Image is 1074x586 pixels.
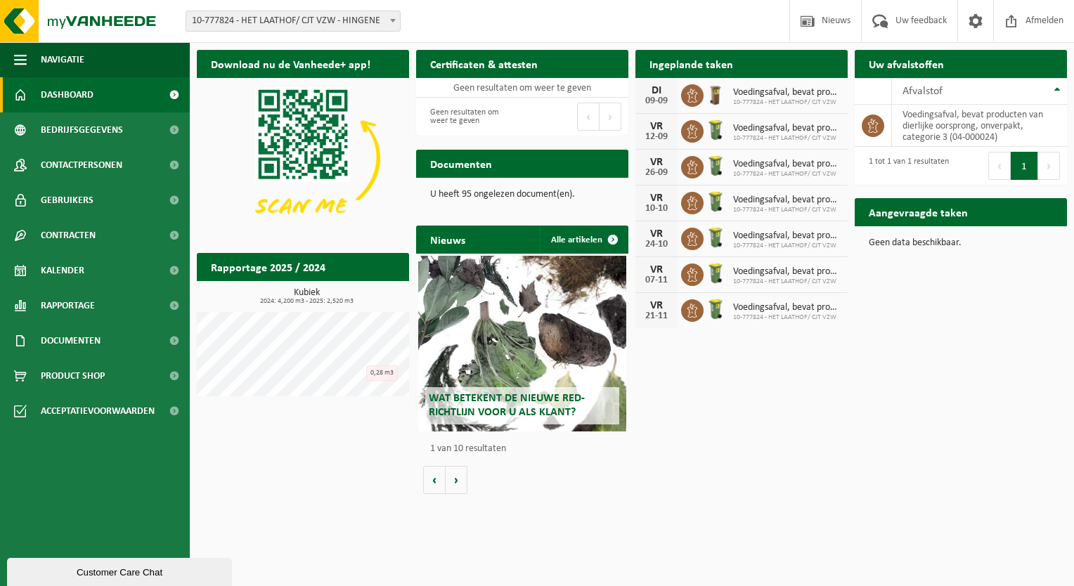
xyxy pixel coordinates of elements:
[642,85,671,96] div: DI
[577,103,600,131] button: Previous
[733,206,841,214] span: 10-777824 - HET LAATHOF/ CJT VZW
[416,226,479,253] h2: Nieuws
[704,297,727,321] img: WB-0140-HPE-GN-50
[41,358,105,393] span: Product Shop
[704,154,727,178] img: WB-0140-HPE-GN-50
[197,78,409,237] img: Download de VHEPlus App
[642,193,671,204] div: VR
[642,228,671,240] div: VR
[204,288,409,305] h3: Kubiek
[430,190,614,200] p: U heeft 95 ongelezen document(en).
[642,168,671,178] div: 26-09
[416,150,506,177] h2: Documenten
[642,240,671,249] div: 24-10
[446,466,467,494] button: Volgende
[1011,152,1038,180] button: 1
[733,159,841,170] span: Voedingsafval, bevat producten van dierlijke oorsprong, onverpakt, categorie 3
[733,242,841,250] span: 10-777824 - HET LAATHOF/ CJT VZW
[423,466,446,494] button: Vorige
[429,393,585,417] span: Wat betekent de nieuwe RED-richtlijn voor u als klant?
[41,218,96,253] span: Contracten
[704,82,727,106] img: WB-0140-HPE-BN-01
[41,288,95,323] span: Rapportage
[186,11,401,32] span: 10-777824 - HET LAATHOF/ CJT VZW - HINGENE
[704,118,727,142] img: WB-0140-HPE-GN-50
[41,42,84,77] span: Navigatie
[204,298,409,305] span: 2024: 4,200 m3 - 2025: 2,520 m3
[704,261,727,285] img: WB-0140-HPE-GN-50
[197,50,384,77] h2: Download nu de Vanheede+ app!
[41,393,155,429] span: Acceptatievoorwaarden
[41,253,84,288] span: Kalender
[855,50,958,77] h2: Uw afvalstoffen
[733,230,841,242] span: Voedingsafval, bevat producten van dierlijke oorsprong, onverpakt, categorie 3
[642,121,671,132] div: VR
[642,311,671,321] div: 21-11
[540,226,627,254] a: Alle artikelen
[304,280,408,308] a: Bekijk rapportage
[892,105,1067,147] td: voedingsafval, bevat producten van dierlijke oorsprong, onverpakt, categorie 3 (04-000024)
[642,264,671,275] div: VR
[988,152,1011,180] button: Previous
[733,302,841,313] span: Voedingsafval, bevat producten van dierlijke oorsprong, onverpakt, categorie 3
[430,444,621,454] p: 1 van 10 resultaten
[416,78,628,98] td: Geen resultaten om weer te geven
[733,195,841,206] span: Voedingsafval, bevat producten van dierlijke oorsprong, onverpakt, categorie 3
[642,204,671,214] div: 10-10
[704,226,727,249] img: WB-0140-HPE-GN-50
[41,323,101,358] span: Documenten
[1038,152,1060,180] button: Next
[733,87,841,98] span: Voedingsafval, bevat producten van dierlijke oorsprong, onverpakt, categorie 3
[41,77,93,112] span: Dashboard
[7,555,235,586] iframe: chat widget
[418,256,626,431] a: Wat betekent de nieuwe RED-richtlijn voor u als klant?
[733,134,841,143] span: 10-777824 - HET LAATHOF/ CJT VZW
[869,238,1053,248] p: Geen data beschikbaar.
[197,253,339,280] h2: Rapportage 2025 / 2024
[642,300,671,311] div: VR
[41,148,122,183] span: Contactpersonen
[902,86,943,97] span: Afvalstof
[366,365,398,381] div: 0,28 m3
[733,98,841,107] span: 10-777824 - HET LAATHOF/ CJT VZW
[642,132,671,142] div: 12-09
[704,190,727,214] img: WB-0140-HPE-GN-50
[733,170,841,178] span: 10-777824 - HET LAATHOF/ CJT VZW
[733,266,841,278] span: Voedingsafval, bevat producten van dierlijke oorsprong, onverpakt, categorie 3
[855,198,982,226] h2: Aangevraagde taken
[635,50,747,77] h2: Ingeplande taken
[642,157,671,168] div: VR
[733,278,841,286] span: 10-777824 - HET LAATHOF/ CJT VZW
[41,112,123,148] span: Bedrijfsgegevens
[41,183,93,218] span: Gebruikers
[600,103,621,131] button: Next
[642,275,671,285] div: 07-11
[416,50,552,77] h2: Certificaten & attesten
[186,11,400,31] span: 10-777824 - HET LAATHOF/ CJT VZW - HINGENE
[733,313,841,322] span: 10-777824 - HET LAATHOF/ CJT VZW
[733,123,841,134] span: Voedingsafval, bevat producten van dierlijke oorsprong, onverpakt, categorie 3
[423,101,515,132] div: Geen resultaten om weer te geven
[642,96,671,106] div: 09-09
[862,150,949,181] div: 1 tot 1 van 1 resultaten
